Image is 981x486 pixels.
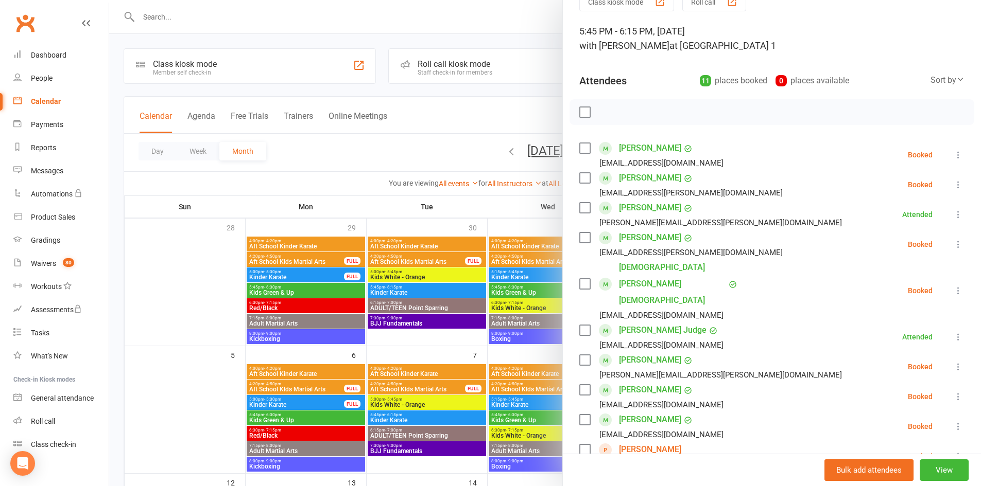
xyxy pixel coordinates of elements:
span: at [GEOGRAPHIC_DATA] 1 [669,40,776,51]
div: [EMAIL_ADDRESS][PERSON_NAME][DOMAIN_NAME] [599,186,783,200]
div: Booked [908,363,933,370]
a: [DEMOGRAPHIC_DATA][PERSON_NAME][DEMOGRAPHIC_DATA] [619,259,726,309]
div: places available [776,74,849,88]
div: [EMAIL_ADDRESS][DOMAIN_NAME] [599,309,724,322]
a: Assessments [13,298,109,321]
div: Calendar [31,97,61,105]
a: Class kiosk mode [13,433,109,456]
div: Gradings [31,236,60,244]
a: [PERSON_NAME] [619,441,681,458]
div: places booked [700,74,767,88]
a: [PERSON_NAME] [619,382,681,398]
a: Calendar [13,90,109,113]
div: Open Intercom Messenger [10,451,35,476]
div: Booked [908,287,933,294]
a: Roll call [13,410,109,433]
div: Tasks [31,329,49,337]
div: Booked [908,241,933,248]
div: Automations [31,190,73,198]
a: Product Sales [13,206,109,229]
div: [PERSON_NAME][EMAIL_ADDRESS][PERSON_NAME][DOMAIN_NAME] [599,216,842,229]
div: Attendees [579,74,627,88]
div: Payments [31,120,63,129]
div: [EMAIL_ADDRESS][DOMAIN_NAME] [599,338,724,352]
div: Workouts [31,282,62,291]
div: What's New [31,352,68,360]
a: [PERSON_NAME] [619,411,681,428]
a: Messages [13,159,109,183]
div: Attended [902,333,933,340]
a: [PERSON_NAME] Judge [619,322,707,338]
div: Class check-in [31,440,76,448]
div: General attendance [31,394,94,402]
a: Reports [13,136,109,159]
div: Attended [902,211,933,218]
div: [EMAIL_ADDRESS][DOMAIN_NAME] [599,398,724,411]
a: Gradings [13,229,109,252]
div: Product Sales [31,213,75,221]
div: Booked [908,151,933,158]
div: Dashboard [31,51,66,59]
span: 80 [63,258,74,267]
div: 11 [700,75,711,86]
div: [EMAIL_ADDRESS][DOMAIN_NAME] [599,428,724,441]
a: Automations [13,183,109,206]
button: View [920,459,969,481]
div: Waivers [31,259,56,267]
div: [PERSON_NAME][EMAIL_ADDRESS][PERSON_NAME][DOMAIN_NAME] [599,368,842,382]
a: [PERSON_NAME] [619,140,681,156]
a: Clubworx [12,10,38,36]
a: Payments [13,113,109,136]
div: Booked [908,453,933,460]
div: 0 [776,75,787,86]
div: [EMAIL_ADDRESS][PERSON_NAME][DOMAIN_NAME] [599,246,783,259]
div: Assessments [31,305,82,314]
div: Reports [31,143,56,152]
div: Booked [908,181,933,188]
a: [PERSON_NAME] [619,170,681,186]
a: General attendance kiosk mode [13,387,109,410]
div: Sort by [931,74,965,87]
div: 5:45 PM - 6:15 PM, [DATE] [579,24,965,53]
a: Waivers 80 [13,252,109,275]
a: Dashboard [13,44,109,67]
a: People [13,67,109,90]
a: Tasks [13,321,109,345]
div: [EMAIL_ADDRESS][DOMAIN_NAME] [599,156,724,170]
button: Bulk add attendees [824,459,914,481]
a: What's New [13,345,109,368]
div: Booked [908,423,933,430]
a: [PERSON_NAME] [619,352,681,368]
a: Workouts [13,275,109,298]
span: with [PERSON_NAME] [579,40,669,51]
a: [PERSON_NAME] [619,229,681,246]
div: Messages [31,167,63,175]
a: [PERSON_NAME] [619,200,681,216]
div: Booked [908,393,933,400]
div: Roll call [31,417,55,425]
div: People [31,74,53,82]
